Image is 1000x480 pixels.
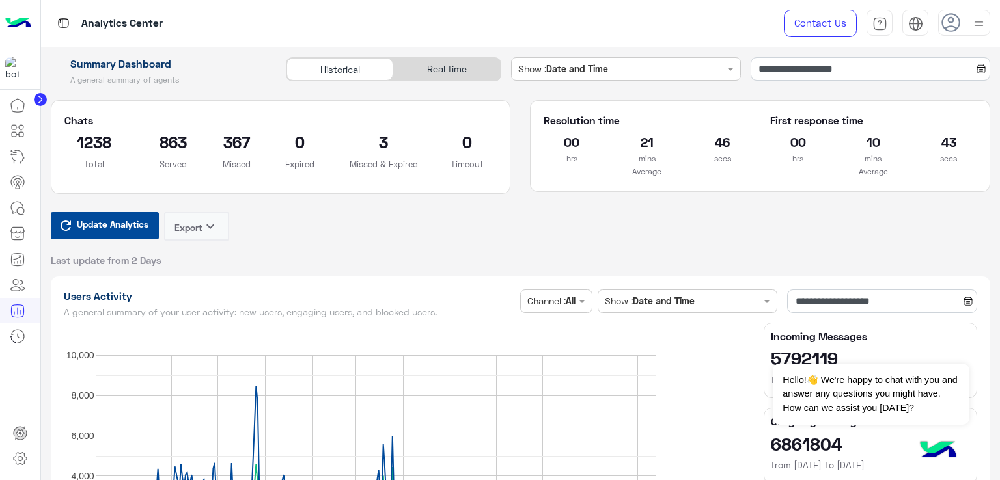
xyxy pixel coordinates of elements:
[74,215,152,233] span: Update Analytics
[544,152,600,165] p: hrs
[350,131,418,152] h2: 3
[64,157,124,170] p: Total
[695,152,751,165] p: secs
[770,114,977,127] h5: First response time
[872,16,887,31] img: tab
[921,131,977,152] h2: 43
[867,10,893,37] a: tab
[915,428,961,473] img: hulul-logo.png
[770,131,826,152] h2: 00
[770,152,826,165] p: hrs
[771,373,970,386] h6: from [DATE] To [DATE]
[64,114,497,127] h5: Chats
[771,459,970,472] h6: from [DATE] To [DATE]
[921,152,977,165] p: secs
[845,131,901,152] h2: 10
[770,165,977,178] p: Average
[771,433,970,454] h2: 6861804
[695,131,751,152] h2: 46
[270,131,330,152] h2: 0
[619,152,675,165] p: mins
[845,152,901,165] p: mins
[544,165,750,178] p: Average
[5,57,29,80] img: 1403182699927242
[771,415,970,428] h5: Outgoing Messages
[971,16,987,32] img: profile
[223,131,251,152] h2: 367
[544,114,750,127] h5: Resolution time
[908,16,923,31] img: tab
[64,131,124,152] h2: 1238
[51,57,271,70] h1: Summary Dashboard
[143,157,203,170] p: Served
[64,289,516,302] h1: Users Activity
[143,131,203,152] h2: 863
[51,254,161,267] span: Last update from 2 Days
[393,58,500,81] div: Real time
[81,15,163,33] p: Analytics Center
[270,157,330,170] p: Expired
[350,157,418,170] p: Missed & Expired
[202,219,218,234] i: keyboard_arrow_down
[619,131,675,152] h2: 21
[71,390,94,401] text: 8,000
[71,431,94,441] text: 6,000
[51,212,159,239] button: Update Analytics
[437,131,497,152] h2: 0
[771,347,970,368] h2: 5792119
[5,10,31,37] img: Logo
[223,157,251,170] p: Missed
[66,350,94,360] text: 10,000
[771,330,970,343] h5: Incoming Messages
[437,157,497,170] p: Timeout
[544,131,600,152] h2: 00
[51,75,271,85] h5: A general summary of agents
[164,212,229,241] button: Exportkeyboard_arrow_down
[64,307,516,317] h5: A general summary of your user activity: new users, engaging users, and blocked users.
[55,15,72,31] img: tab
[773,364,969,425] span: Hello!👋 We're happy to chat with you and answer any questions you might have. How can we assist y...
[286,58,393,81] div: Historical
[784,10,857,37] a: Contact Us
